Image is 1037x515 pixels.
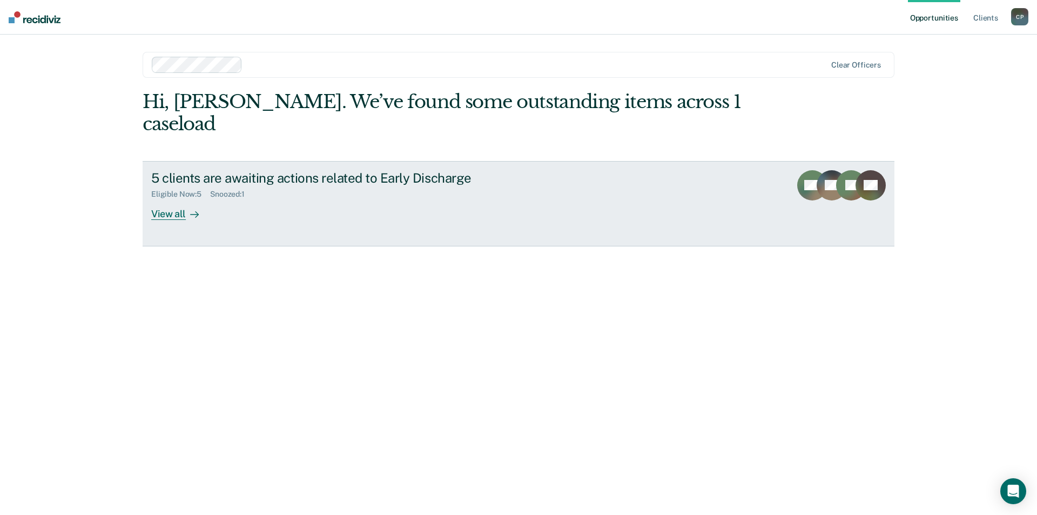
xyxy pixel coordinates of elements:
[151,199,212,220] div: View all
[210,190,253,199] div: Snoozed : 1
[1000,478,1026,504] div: Open Intercom Messenger
[151,170,530,186] div: 5 clients are awaiting actions related to Early Discharge
[1011,8,1028,25] div: C P
[151,190,210,199] div: Eligible Now : 5
[143,161,894,246] a: 5 clients are awaiting actions related to Early DischargeEligible Now:5Snoozed:1View all
[143,91,744,135] div: Hi, [PERSON_NAME]. We’ve found some outstanding items across 1 caseload
[1011,8,1028,25] button: CP
[9,11,60,23] img: Recidiviz
[831,61,881,70] div: Clear officers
